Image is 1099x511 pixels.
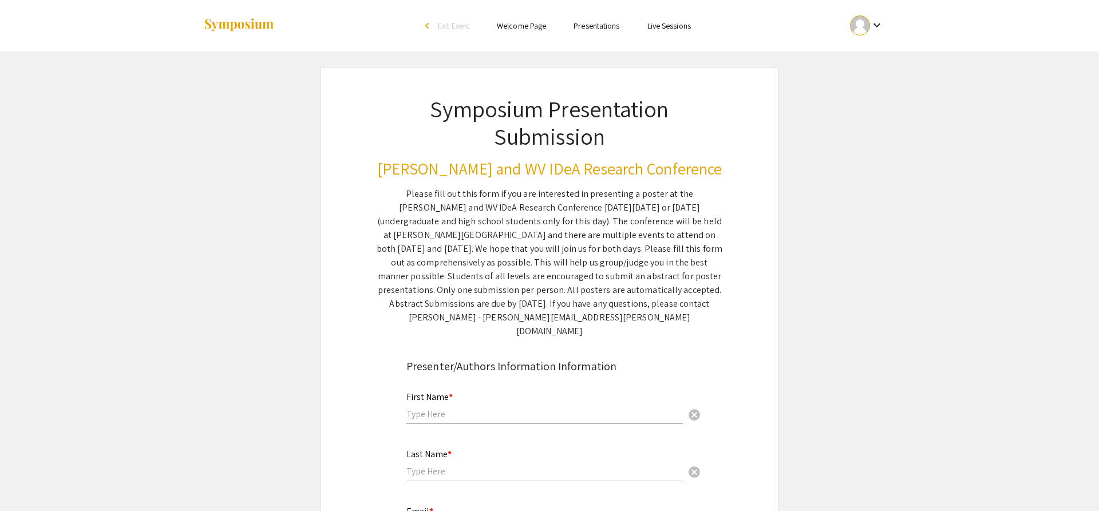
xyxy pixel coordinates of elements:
img: Symposium by ForagerOne [203,18,275,33]
mat-label: First Name [406,391,453,403]
h1: Symposium Presentation Submission [377,95,722,150]
mat-label: Last Name [406,448,452,460]
span: cancel [687,408,701,422]
h3: [PERSON_NAME] and WV IDeA Research Conference [377,159,722,179]
div: Please fill out this form if you are interested in presenting a poster at the [PERSON_NAME] and W... [377,187,722,338]
span: Exit Event [438,21,469,31]
button: Clear [683,459,706,482]
a: Presentations [574,21,619,31]
input: Type Here [406,465,683,477]
input: Type Here [406,408,683,420]
div: Presenter/Authors Information Information [406,358,693,375]
button: Expand account dropdown [838,13,896,38]
div: arrow_back_ios [425,22,432,29]
button: Clear [683,403,706,426]
mat-icon: Expand account dropdown [870,18,884,32]
span: cancel [687,465,701,479]
a: Welcome Page [497,21,546,31]
iframe: Chat [9,459,49,502]
a: Live Sessions [647,21,691,31]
